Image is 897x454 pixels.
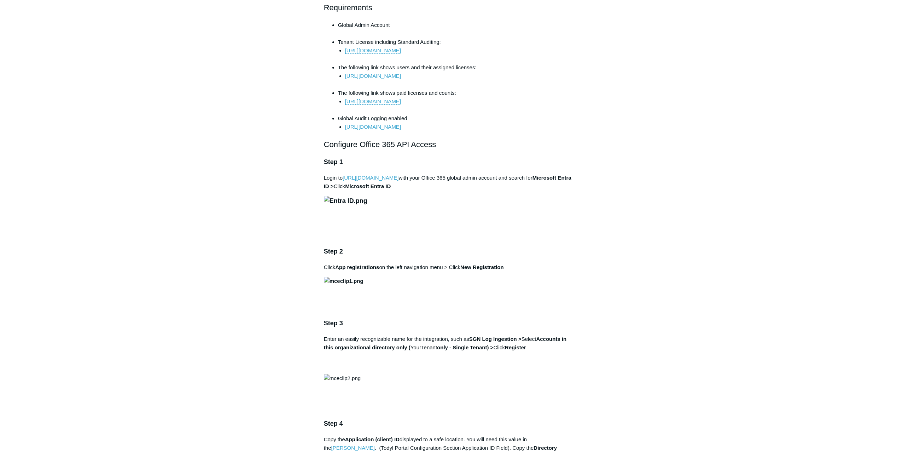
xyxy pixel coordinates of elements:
[324,374,361,383] img: mceclip2.png
[335,264,379,270] strong: App registrations
[345,73,401,79] a: [URL][DOMAIN_NAME]
[338,38,573,63] li: Tenant License including Standard Auditing:
[324,175,571,189] strong: Microsoft Entra ID >
[338,89,573,114] li: The following link shows paid licenses and counts:
[324,277,363,285] img: mceclip1.png
[324,174,573,191] p: Login to with your Office 365 global admin account and search for Click
[338,21,573,38] li: Global Admin Account
[345,436,400,442] strong: Application (client) ID
[343,175,398,181] a: [URL][DOMAIN_NAME]
[324,246,573,257] h3: Step 2
[324,263,573,272] p: Click on the left navigation menu > Click
[338,63,573,89] li: The following link shows users and their assigned licenses:
[324,419,573,429] h3: Step 4
[324,138,573,151] h2: Configure Office 365 API Access
[437,344,493,350] strong: only - Single Tenant) >
[324,196,367,206] img: Entra ID.png
[338,114,573,131] li: Global Audit Logging enabled
[345,47,401,54] a: [URL][DOMAIN_NAME]
[324,335,573,369] p: Enter an easily recognizable name for the integration, such as Select YourTenant Click
[324,157,573,167] h3: Step 1
[469,336,522,342] strong: SGN Log Ingestion >
[331,445,375,451] a: [PERSON_NAME]
[345,183,391,189] strong: Microsoft Entra ID
[324,318,573,328] h3: Step 3
[345,98,401,105] a: [URL][DOMAIN_NAME]
[460,264,504,270] strong: New Registration
[324,1,573,14] h2: Requirements
[345,124,401,130] a: [URL][DOMAIN_NAME]
[324,336,567,350] strong: Accounts in this organizational directory only (
[505,344,526,350] strong: Register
